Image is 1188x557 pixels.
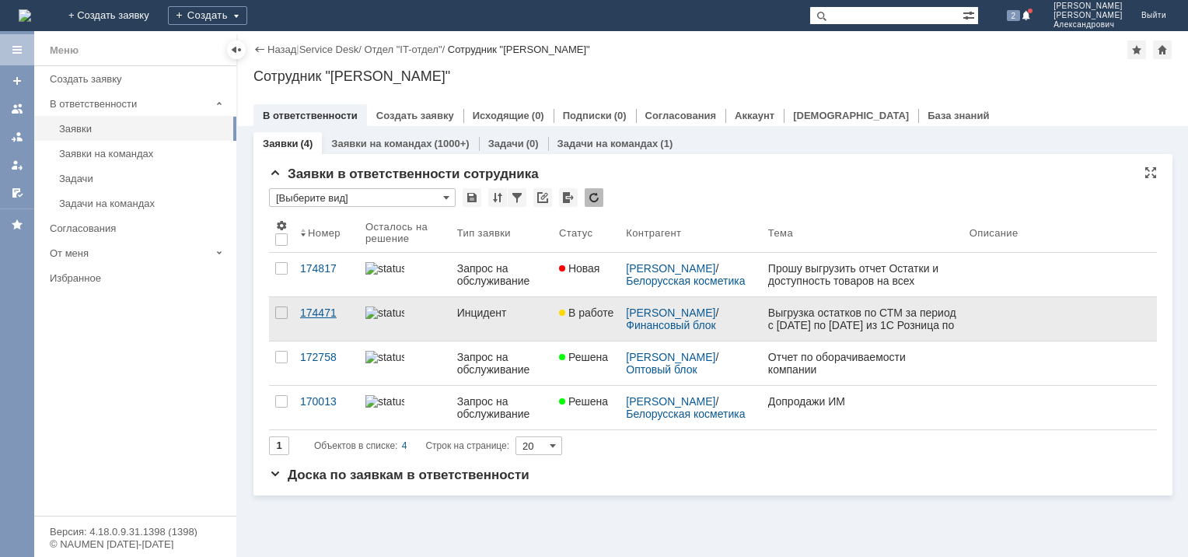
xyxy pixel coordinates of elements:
a: [PERSON_NAME] [626,395,715,408]
a: Запрос на обслуживание [451,342,553,385]
div: Задачи [59,173,227,184]
a: Допродажи ИМ [762,386,963,429]
div: Прошу выгрузить отчет Остатки и доступность товаров на всех складах [30,114,177,136]
div: / [364,44,447,55]
div: Контрагент [626,227,681,239]
div: В работе [219,22,274,37]
div: Согласования [50,222,227,234]
span: В работе [559,307,613,319]
div: / [299,44,365,55]
a: Перейти на домашнюю страницу [19,9,31,22]
div: (4) [300,138,313,149]
div: От меня [50,247,210,259]
a: 174471 [294,297,359,341]
a: Создать заявку [44,67,233,91]
a: [PERSON_NAME] [626,262,715,275]
a: 172758 [294,342,359,385]
span: Решена [559,351,608,363]
div: (1000+) [434,138,469,149]
div: Запрос на обслуживание [457,351,547,376]
div: Запрос на обслуживание [457,262,547,287]
img: logo [19,9,31,22]
a: 174817 [294,253,359,296]
span: Расширенный поиск [963,7,978,22]
div: Сотрудник "[PERSON_NAME]" [448,44,590,55]
div: Меню [50,41,79,60]
div: Выгрузка остатков по СТМ за период с [DATE] по [DATE] из 1С Розница по дням. [768,307,957,331]
a: В работе [553,297,620,341]
a: Задачи [488,138,524,149]
div: Избранное [50,272,210,284]
div: Прошу выгрузить отчет Остатки и доступность товаров на всех складах [768,262,957,287]
a: Мои согласования [5,180,30,205]
div: #174817: Доработка/настройка отчетов УТ"/"1С: Розница" [30,73,177,110]
div: Осталось на решение [365,221,432,244]
div: Заявки [59,123,227,135]
a: Решена [553,342,620,385]
a: База знаний [928,110,989,121]
a: Марченкова Ирина [222,132,241,151]
div: Обновлять список [585,188,603,207]
a: Заявки на командах [331,138,432,149]
a: Отчет по оборачиваемости компании [762,342,963,385]
span: 2 [1007,10,1021,21]
a: Отдел "IT-отдел" [364,44,442,55]
div: Запрос на обслуживание [457,395,547,420]
span: [PERSON_NAME] [1053,2,1123,11]
th: Тип заявки [451,213,553,253]
a: Запрос на обслуживание [451,386,553,429]
th: Статус [553,213,620,253]
div: / [626,351,756,376]
div: 172758 [300,351,353,363]
a: Создать заявку [5,68,30,93]
a: Заявки в моей ответственности [5,124,30,149]
a: Задачи [53,166,233,191]
a: Задачи на командах [53,191,233,215]
th: Осталось на решение [359,213,451,253]
a: [DEMOGRAPHIC_DATA] [793,110,909,121]
a: Назад [267,44,296,55]
div: Инцидент [457,307,547,319]
div: / [626,395,756,420]
div: Экспорт списка [559,188,578,207]
div: Создать заявку [50,73,227,85]
div: 174471 [300,307,353,319]
div: Отчет по оборачиваемости компании [768,351,957,376]
i: Строк на странице: [314,436,509,455]
img: statusbar-25 (1).png [365,351,404,363]
div: Скрыть меню [227,40,246,59]
a: Подписки [563,110,612,121]
div: Заявки на командах [59,148,227,159]
th: Тема [762,213,963,253]
div: / [626,307,756,331]
a: Решена [553,386,620,429]
a: statusbar-25 (1).png [359,342,451,385]
div: Сохранить вид [463,188,481,207]
th: Контрагент [620,213,762,253]
span: Александрович [1053,20,1123,30]
a: Задачи на командах [557,138,659,149]
div: Добавить в избранное [1127,40,1146,59]
a: [PERSON_NAME] [626,351,715,363]
span: Заявки в ответственности сотрудника [269,166,539,181]
a: Создать заявку [376,110,454,121]
div: Статус [559,227,592,239]
a: Мои заявки [5,152,30,177]
a: Заявки на командах [5,96,30,121]
a: Оптовый блок [626,363,697,376]
div: | [296,43,299,54]
span: Решена [559,395,608,408]
a: Заявки [53,117,233,141]
a: Заявки на командах [53,142,233,166]
img: statusbar-60 (1).png [365,395,404,408]
div: Фильтрация... [508,188,526,207]
div: (1) [660,138,673,149]
span: Доска по заявкам в ответственности [269,468,529,482]
a: В ответственности [263,110,358,121]
div: 1 [175,23,180,35]
div: 4 [402,436,407,455]
div: Новая [26,22,65,37]
div: Тема [768,227,793,239]
div: #174471: Техническая поддержка 1с:УТ/розница [222,73,370,98]
a: statusbar-100 (1).png [359,253,451,296]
